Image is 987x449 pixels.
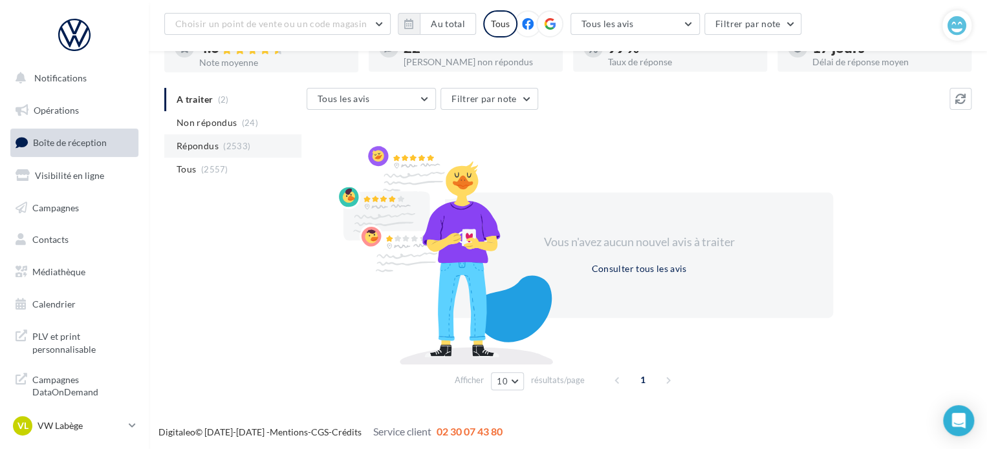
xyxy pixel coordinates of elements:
[199,41,348,56] div: 4.6
[437,425,503,437] span: 02 30 07 43 80
[32,234,69,245] span: Contacts
[497,376,508,386] span: 10
[8,162,141,189] a: Visibilité en ligne
[177,140,219,152] span: Répondus
[404,57,552,67] div: [PERSON_NAME] non répondus
[943,405,974,436] div: Open Intercom Messenger
[373,425,431,437] span: Service client
[398,13,476,35] button: Au total
[440,88,538,110] button: Filtrer par note
[307,88,436,110] button: Tous les avis
[812,41,961,55] div: 17 jours
[570,13,700,35] button: Tous les avis
[581,18,634,29] span: Tous les avis
[164,13,391,35] button: Choisir un point de vente ou un code magasin
[17,419,28,432] span: VL
[32,298,76,309] span: Calendrier
[242,118,258,128] span: (24)
[491,372,524,390] button: 10
[608,57,757,67] div: Taux de réponse
[8,226,141,253] a: Contacts
[34,72,87,83] span: Notifications
[10,413,138,438] a: VL VW Labège
[586,261,691,277] button: Consulter tous les avis
[704,13,802,35] button: Filtrer par note
[158,426,503,437] span: © [DATE]-[DATE] - - -
[201,164,228,174] span: (2557)
[34,105,79,116] span: Opérations
[32,266,85,277] span: Médiathèque
[812,57,961,67] div: Délai de réponse moyen
[38,419,124,432] p: VW Labège
[8,97,141,124] a: Opérations
[175,18,367,29] span: Choisir un point de vente ou un code magasin
[158,426,195,437] a: Digitaleo
[311,426,329,437] a: CGS
[8,291,141,318] a: Calendrier
[199,58,348,67] div: Note moyenne
[35,170,104,181] span: Visibilité en ligne
[32,202,79,213] span: Campagnes
[8,129,141,156] a: Boîte de réception
[32,328,133,355] span: PLV et print personnalisable
[32,371,133,399] span: Campagnes DataOnDemand
[528,234,750,251] div: Vous n'avez aucun nouvel avis à traiter
[8,194,141,222] a: Campagnes
[8,65,136,92] button: Notifications
[8,322,141,360] a: PLV et print personnalisable
[8,366,141,404] a: Campagnes DataOnDemand
[455,374,484,386] span: Afficher
[33,137,107,148] span: Boîte de réception
[177,116,237,129] span: Non répondus
[318,93,370,104] span: Tous les avis
[420,13,476,35] button: Au total
[608,41,757,55] div: 99 %
[270,426,308,437] a: Mentions
[531,374,585,386] span: résultats/page
[633,370,653,390] span: 1
[8,258,141,286] a: Médiathèque
[332,426,362,437] a: Crédits
[404,41,552,55] div: 22
[177,163,196,176] span: Tous
[483,10,517,37] div: Tous
[223,141,250,151] span: (2533)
